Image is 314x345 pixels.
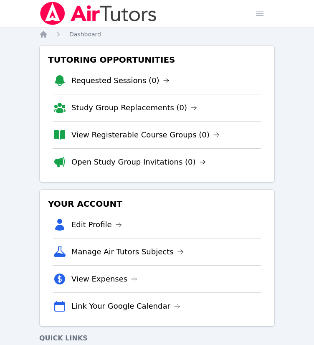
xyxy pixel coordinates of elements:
h4: Quick Links [39,333,275,343]
img: Air Tutors [39,2,157,25]
span: Dashboard [69,31,101,38]
nav: Breadcrumb [39,30,275,38]
a: Manage Air Tutors Subjects [71,246,184,258]
h3: Tutoring Opportunities [46,52,268,67]
a: Link Your Google Calendar [71,300,180,312]
h3: Your Account [46,196,268,211]
a: Study Group Replacements (0) [71,102,197,114]
a: View Registerable Course Groups (0) [71,129,220,141]
a: Dashboard [69,30,101,38]
a: View Expenses [71,273,137,285]
a: Edit Profile [71,219,122,231]
a: Open Study Group Invitations (0) [71,156,206,168]
a: Requested Sessions (0) [71,75,170,86]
